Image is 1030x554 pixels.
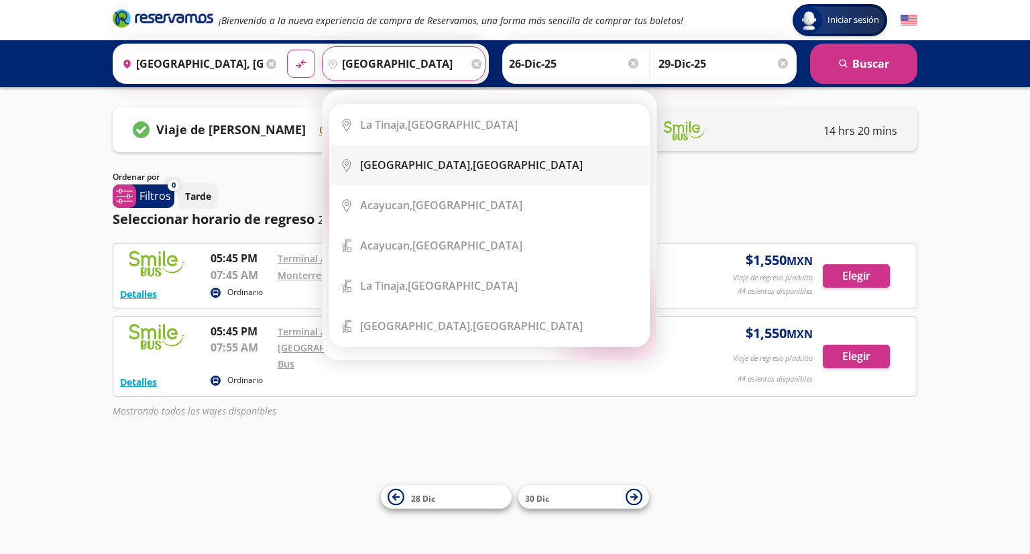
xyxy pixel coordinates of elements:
[139,188,171,204] p: Filtros
[278,269,445,282] a: Monterrey Centro - [PERSON_NAME]
[360,117,518,132] div: [GEOGRAPHIC_DATA]
[952,476,1017,541] iframe: Messagebird Livechat Widget
[746,323,813,343] span: $ 1,550
[525,492,549,504] span: 30 Dic
[360,158,583,172] div: [GEOGRAPHIC_DATA]
[901,12,917,29] button: English
[120,250,194,277] img: RESERVAMOS
[318,212,363,228] p: 29-dic-25
[823,345,890,368] button: Elegir
[227,286,263,298] p: Ordinario
[360,238,412,253] b: Acayucan,
[178,183,219,209] button: Tarde
[360,278,408,293] b: La Tinaja,
[113,8,213,28] i: Brand Logo
[211,250,271,266] p: 05:45 PM
[319,122,362,138] button: Cambiar
[278,341,467,370] a: [GEOGRAPHIC_DATA], N.L. Terminal Smile Bus
[156,121,306,139] p: Viaje de [PERSON_NAME]
[360,319,583,333] div: [GEOGRAPHIC_DATA]
[172,180,176,191] span: 0
[518,486,649,509] button: 30 Dic
[113,8,213,32] a: Brand Logo
[810,44,917,84] button: Buscar
[278,325,414,338] a: Terminal Avexpress/Smile Bus
[113,171,160,183] p: Ordenar por
[360,198,412,213] b: Acayucan,
[227,374,263,386] p: Ordinario
[360,319,473,333] b: [GEOGRAPHIC_DATA],
[411,492,435,504] span: 28 Dic
[823,264,890,288] button: Elegir
[659,47,790,80] input: Opcional
[211,323,271,339] p: 05:45 PM
[120,323,194,350] img: RESERVAMOS
[360,117,408,132] b: La Tinaja,
[823,123,897,139] p: 14 hrs 20 mins
[278,252,414,265] a: Terminal Avexpress/Smile Bus
[787,327,813,341] small: MXN
[120,287,157,301] button: Detalles
[185,189,211,203] p: Tarde
[733,272,813,284] p: Viaje de regreso p/adulto
[113,184,174,208] button: 0Filtros
[117,47,263,80] input: Buscar Origen
[360,158,473,172] b: [GEOGRAPHIC_DATA],
[733,353,813,364] p: Viaje de regreso p/adulto
[360,278,518,293] div: [GEOGRAPHIC_DATA]
[219,14,683,27] em: ¡Bienvenido a la nueva experiencia de compra de Reservamos, una forma más sencilla de comprar tus...
[120,375,157,389] button: Detalles
[658,121,711,141] img: LINENAME
[360,198,522,213] div: [GEOGRAPHIC_DATA]
[323,47,469,80] input: Buscar Destino
[509,47,640,80] input: Elegir Fecha
[787,254,813,268] small: MXN
[211,267,271,283] p: 07:45 AM
[822,13,884,27] span: Iniciar sesión
[360,238,522,253] div: [GEOGRAPHIC_DATA]
[113,404,276,417] em: Mostrando todos los viajes disponibles
[211,339,271,355] p: 07:55 AM
[738,374,813,385] p: 44 asientos disponibles
[113,209,314,229] p: Seleccionar horario de regreso
[381,486,512,509] button: 28 Dic
[738,286,813,297] p: 44 asientos disponibles
[746,250,813,270] span: $ 1,550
